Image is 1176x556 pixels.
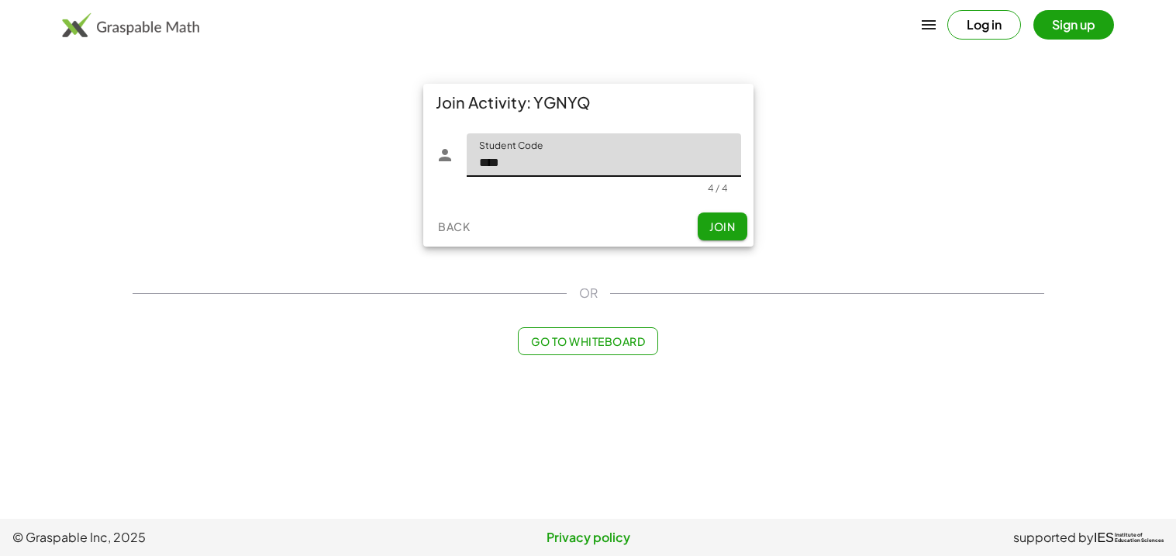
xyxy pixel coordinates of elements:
button: Go to Whiteboard [518,327,658,355]
span: Institute of Education Sciences [1115,533,1164,544]
button: Back [429,212,479,240]
button: Sign up [1033,10,1114,40]
span: supported by [1013,528,1094,547]
span: © Graspable Inc, 2025 [12,528,396,547]
div: Join Activity: YGNYQ [423,84,754,121]
span: IES [1094,530,1114,545]
button: Log in [947,10,1021,40]
button: Join [698,212,747,240]
span: Go to Whiteboard [531,334,645,348]
div: 4 / 4 [708,182,729,194]
span: Back [438,219,470,233]
a: IESInstitute ofEducation Sciences [1094,528,1164,547]
a: Privacy policy [396,528,780,547]
span: OR [579,284,598,302]
span: Join [709,219,735,233]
